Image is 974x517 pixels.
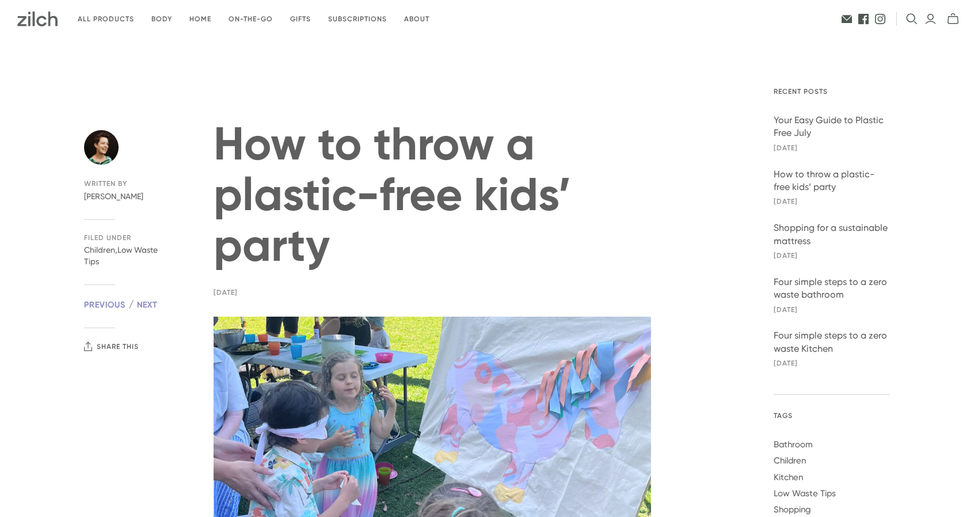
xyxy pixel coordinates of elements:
[924,13,937,25] a: Login
[774,488,836,499] a: Low Waste Tips
[214,288,238,296] label: [DATE]
[214,119,651,271] h1: How to throw a plastic-free kids’ party
[84,191,173,203] span: [PERSON_NAME]
[84,130,119,165] img: Rachel Sebastian
[774,411,890,421] span: Tags
[84,233,173,243] span: Filed under
[774,359,890,368] span: [DATE]
[774,87,890,97] span: Recent posts
[319,6,395,33] a: Subscriptions
[281,6,319,33] a: Gifts
[774,251,890,261] span: [DATE]
[774,143,890,153] span: [DATE]
[137,299,158,310] a: Next
[774,439,813,450] a: Bathroom
[84,245,173,267] div: ,
[395,6,438,33] a: About
[906,13,918,25] button: Open search
[128,299,135,310] span: /
[774,455,806,466] a: Children
[97,343,139,351] span: Share this
[84,341,139,351] button: Share this
[774,305,890,315] span: [DATE]
[774,472,803,482] a: Kitchen
[143,6,181,33] a: Body
[181,6,220,33] a: Home
[774,276,890,302] a: Four simple steps to a zero waste bathroom
[220,6,281,33] a: On-the-go
[943,13,962,25] button: mini-cart-toggle
[84,245,158,266] a: Low Waste Tips
[774,222,890,248] a: Shopping for a sustainable mattress
[774,168,890,194] a: How to throw a plastic-free kids’ party
[84,245,115,254] a: Children
[84,179,173,189] span: Written by
[774,504,811,515] a: Shopping
[774,329,890,355] a: Four simple steps to a zero waste Kitchen
[774,197,890,207] span: [DATE]
[69,6,143,33] a: All products
[17,12,58,26] img: Zilch has done the hard yards and handpicked the best ethical and sustainable products for you an...
[774,114,890,140] a: Your Easy Guide to Plastic Free July
[84,299,125,310] a: Previous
